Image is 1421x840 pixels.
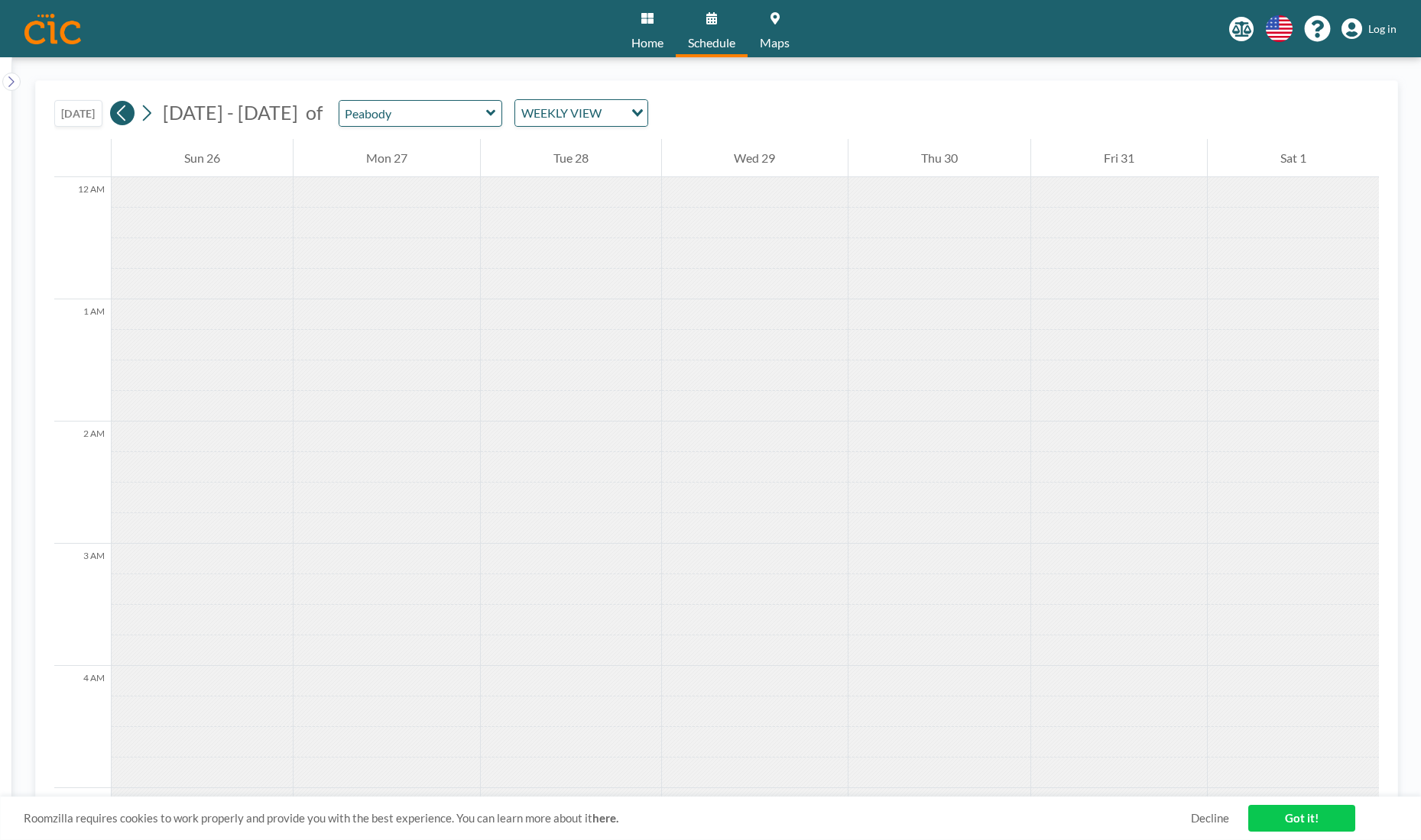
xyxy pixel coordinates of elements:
div: Search for option [515,100,647,126]
div: 1 AM [54,299,111,422]
div: 3 AM [54,544,111,666]
span: WEEKLY VIEW [518,103,605,123]
div: Sat 1 [1208,139,1379,177]
input: Search for option [606,103,622,123]
input: Peabody [339,101,486,126]
a: Log in [1342,18,1397,40]
span: Schedule [688,37,735,49]
div: Fri 31 [1031,139,1207,177]
a: Got it! [1248,805,1355,832]
div: Sun 26 [112,139,293,177]
img: organization-logo [24,14,81,44]
span: of [306,101,323,124]
span: [DATE] - [DATE] [163,101,298,124]
span: Log in [1368,22,1397,36]
a: here. [592,811,618,825]
button: [DATE] [54,100,102,127]
div: Mon 27 [294,139,480,177]
span: Maps [760,37,790,49]
span: Home [631,37,663,49]
span: Roomzilla requires cookies to work properly and provide you with the best experience. You can lea... [24,811,1191,825]
div: Wed 29 [662,139,848,177]
div: 4 AM [54,666,111,788]
a: Decline [1191,811,1229,825]
div: 12 AM [54,177,111,299]
div: Thu 30 [848,139,1030,177]
div: 2 AM [54,422,111,544]
div: Tue 28 [481,139,661,177]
